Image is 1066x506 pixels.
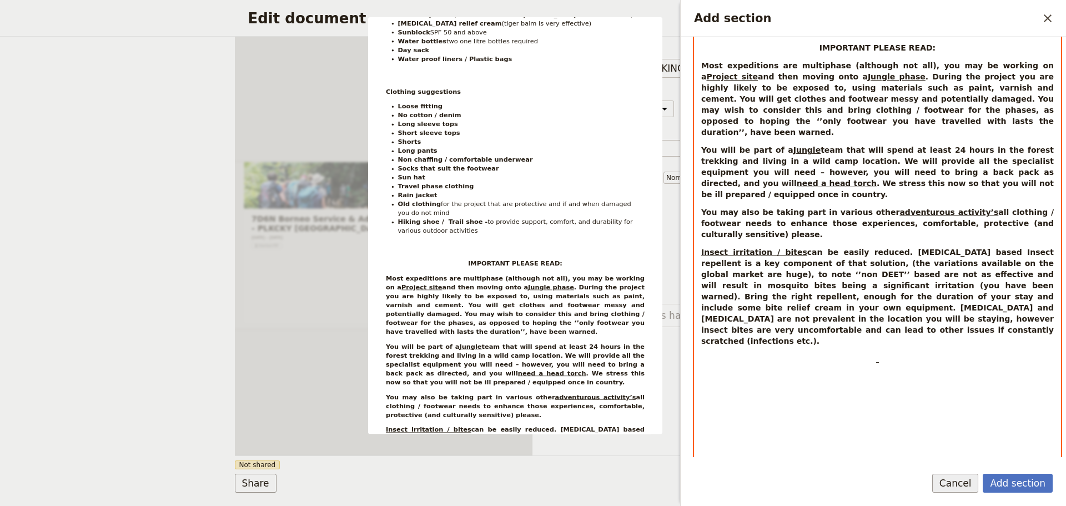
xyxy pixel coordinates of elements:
strong: Insect repellent [398,11,454,18]
strong: Hiking shoe / Trail shoe - [398,218,487,226]
strong: Project site [706,72,758,81]
strong: You may also be taking part in various other [701,208,899,217]
strong: Loose fitting [398,103,443,110]
strong: Jungle [459,343,481,350]
strong: Long pants [398,147,437,154]
strong: Old clothing [398,201,441,208]
span: to provide support, comfort, and durability for various outdoor activities [398,218,635,234]
button: Close drawer [1038,9,1057,28]
strong: Short sleeve tops [398,129,460,137]
strong: Shorts [398,138,421,146]
span: Not shared [235,460,280,469]
strong: Project site [401,283,443,290]
strong: Water proof liners / Plastic bags [398,55,512,62]
span: (if it does not contain [MEDICAL_DATA] it is not effective) [454,11,633,18]
button: Share [235,474,276,493]
strong: [MEDICAL_DATA] relief cream [398,19,501,27]
strong: Rain jacket [398,192,437,199]
span: Office : [PHONE_NUMBER] I Hotline : [PHONE_NUMBER] [486,134,653,146]
strong: all clothing / footwear needs to enhance those experiences, comfortable, protective (and cultural... [386,393,647,418]
strong: can be easily reduced. [MEDICAL_DATA] based Insect repellent is a key component of that solution,... [701,248,1057,345]
strong: team that will spend at least 24 hours in the forest trekking and living in a wild camp location.... [386,343,647,377]
strong: You will be part of a [701,146,793,154]
strong: IMPORTANT PLEASE READ: [819,43,936,52]
strong: Non chaffing / comfortable underwear [398,156,532,163]
strong: You may also be taking part in various other [386,393,555,400]
span: two one litre bottles required [446,37,538,44]
span: for the project that are protective and if and when damaged you do not mind [398,201,633,217]
strong: . During the project you are highly likely to be exposed to, using materials such as paint, varni... [386,283,647,335]
strong: Jungle phase [528,283,574,290]
h2: Edit document [248,10,802,27]
strong: Most expeditions are multiphase (although not all), you may be working on a [701,61,1057,81]
strong: Most expeditions are multiphase (although not all), you may be working on a [386,274,647,290]
strong: Water bottles [398,37,446,44]
strong: Clothing suggestions [386,88,461,95]
strong: adventurous activity’s [555,393,636,400]
strong: adventurous activity’s [899,208,998,217]
strong: Jungle [793,146,821,154]
strong: all clothing / footwear needs to enhance those experiences, comfortable, protective (and cultural... [701,208,1057,239]
strong: need a head torch [797,179,877,188]
button: Cancel [932,474,979,493]
strong: Travel phase clothing [398,183,474,190]
strong: . We stress this now so that you will not be ill prepared / equipped once in country. [701,179,1057,199]
strong: Insect irritation / bites [386,426,471,433]
span: Download PDF [57,196,105,204]
strong: need a head torch [517,369,586,377]
strong: Sun hat [398,174,425,181]
img: Ability Expeditions logo [473,102,505,124]
strong: team that will spend at least 24 hours in the forest trekking and living in a wild camp location.... [701,146,1057,188]
span: Office : +6088-269289 I Hotline : +6014-8648838 [473,134,653,146]
strong: Long sleeve tops [398,121,457,128]
select: size [663,172,705,184]
strong: Jungle phase [868,72,926,81]
span: SPF 50 and above [430,28,486,36]
strong: You will be part of a [386,343,459,350]
strong: . We stress this now so that you will not be ill prepared / equipped once in country. [386,369,647,385]
span: [PERSON_NAME][EMAIL_ADDRESS][DOMAIN_NAME] [486,148,653,170]
strong: Socks that suit the footwear [398,165,499,172]
span: [DOMAIN_NAME] [486,172,551,183]
span: [DATE] – [DATE] [40,173,114,187]
h2: Add section [694,10,1038,27]
a: beverly@abilityexpeditions.com [473,148,653,170]
strong: and then moving onto a [442,283,528,290]
button: ​Download PDF [40,193,112,207]
strong: Day sack [398,46,429,53]
strong: and then moving onto a [758,72,868,81]
a: www.abilityexpeditions.com [473,172,653,183]
strong: Insect irritation / bites [701,248,807,257]
strong: No cotton / denim [398,112,461,119]
strong: IMPORTANT PLEASE READ: [468,260,562,267]
span: (tiger balm is very effective) [501,19,591,27]
button: Add section [983,474,1053,493]
strong: Sunblock [398,28,430,36]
